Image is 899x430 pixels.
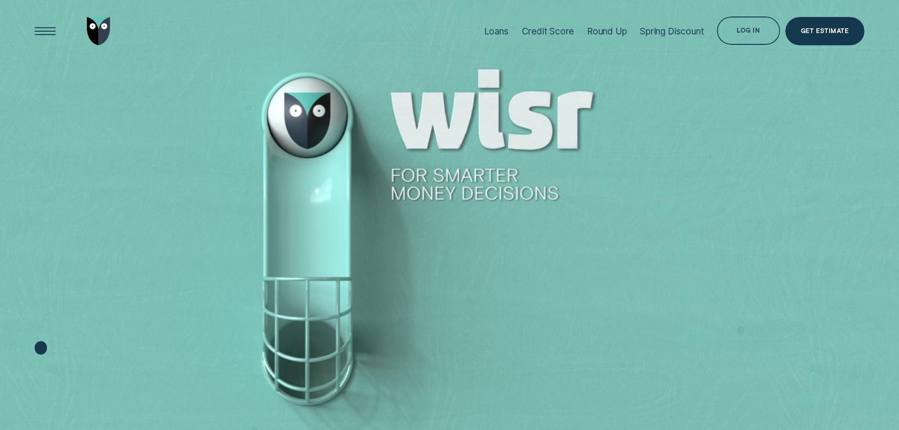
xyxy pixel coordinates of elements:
[484,26,509,37] div: Loans
[31,17,59,45] button: Open Menu
[587,26,627,37] div: Round Up
[640,26,704,37] div: Spring Discount
[87,17,110,45] img: Wisr
[785,17,865,45] a: Get Estimate
[522,26,574,37] div: Credit Score
[717,17,780,45] button: Log in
